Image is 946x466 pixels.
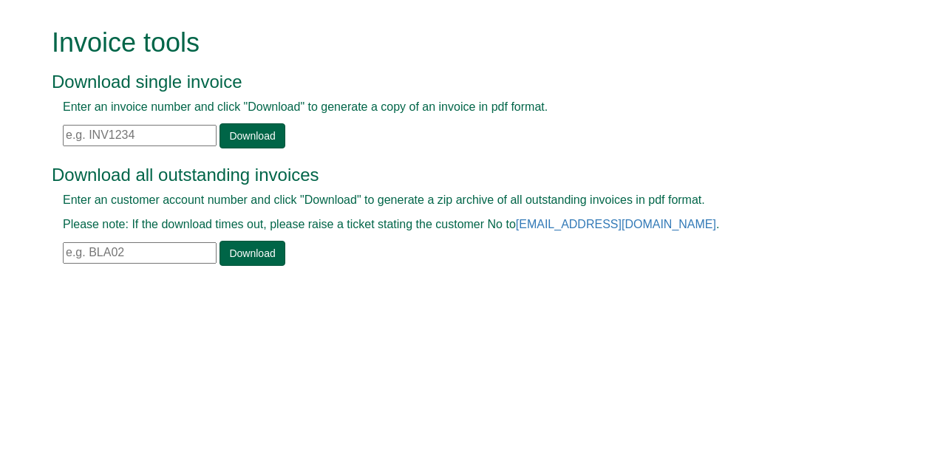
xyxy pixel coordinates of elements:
[516,218,716,230] a: [EMAIL_ADDRESS][DOMAIN_NAME]
[63,192,850,209] p: Enter an customer account number and click "Download" to generate a zip archive of all outstandin...
[220,123,285,148] a: Download
[63,99,850,116] p: Enter an invoice number and click "Download" to generate a copy of an invoice in pdf format.
[52,165,861,185] h3: Download all outstanding invoices
[63,242,217,264] input: e.g. BLA02
[63,216,850,233] p: Please note: If the download times out, please raise a ticket stating the customer No to .
[52,28,861,58] h1: Invoice tools
[220,241,285,266] a: Download
[52,72,861,92] h3: Download single invoice
[63,125,217,146] input: e.g. INV1234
